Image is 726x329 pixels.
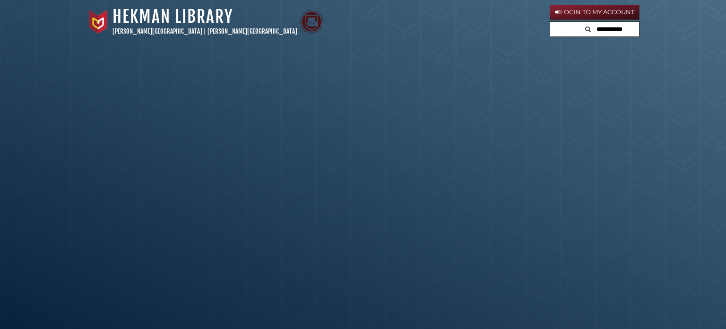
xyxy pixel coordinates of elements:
i: Search [585,26,591,32]
a: [PERSON_NAME][GEOGRAPHIC_DATA] [112,27,202,35]
img: Calvin Theological Seminary [300,10,323,34]
a: [PERSON_NAME][GEOGRAPHIC_DATA] [207,27,297,35]
a: Hekman Library [112,6,233,27]
span: | [204,27,206,35]
a: Login to My Account [550,5,640,20]
button: Search [582,22,594,35]
img: Calvin University [86,10,110,34]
